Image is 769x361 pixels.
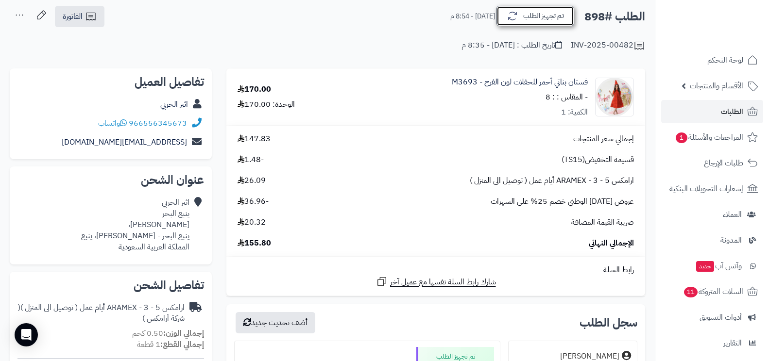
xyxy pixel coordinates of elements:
[452,77,588,88] a: فستان بناتي أحمر للحفلات لون الفرح - M3693
[390,277,496,288] span: شارك رابط السلة نفسها مع عميل آخر
[703,7,760,28] img: logo-2.png
[661,151,763,175] a: طلبات الإرجاع
[62,136,187,148] a: [EMAIL_ADDRESS][DOMAIN_NAME]
[160,339,204,350] strong: إجمالي القطع:
[496,6,574,26] button: تم تجهيز الطلب
[596,78,633,116] img: 1750176472-IMG_4780-90x90.jpeg
[63,11,83,22] span: الفاتورة
[376,276,496,288] a: شارك رابط السلة نفسها مع عميل آخر
[721,105,743,118] span: الطلبات
[661,331,763,355] a: التقارير
[238,154,264,165] span: -1.48
[723,208,742,221] span: العملاء
[561,107,588,118] div: الكمية: 1
[589,238,634,249] span: الإجمالي النهائي
[661,203,763,226] a: العملاء
[695,259,742,273] span: وآتس آب
[238,217,266,228] span: 20.32
[461,40,562,51] div: تاريخ الطلب : [DATE] - 8:35 م
[676,132,687,143] span: 1
[661,49,763,72] a: لوحة التحكم
[571,217,634,228] span: ضريبة القيمة المضافة
[661,100,763,123] a: الطلبات
[98,117,127,129] a: واتساب
[723,336,742,350] span: التقارير
[675,131,743,144] span: المراجعات والأسئلة
[720,233,742,247] span: المدونة
[17,76,204,88] h2: تفاصيل العميل
[491,196,634,207] span: عروض [DATE] الوطني خصم 25% على السهرات
[15,323,38,346] div: Open Intercom Messenger
[17,279,204,291] h2: تفاصيل الشحن
[683,285,743,298] span: السلات المتروكة
[562,154,634,165] span: قسيمة التخفيض(TS15)
[661,229,763,252] a: المدونة
[137,339,204,350] small: 1 قطعة
[584,7,645,27] h2: الطلب #898
[696,261,714,272] span: جديد
[55,6,104,27] a: الفاتورة
[17,174,204,186] h2: عنوان الشحن
[236,312,315,333] button: أضف تحديث جديد
[238,175,266,186] span: 26.09
[450,12,495,21] small: [DATE] - 8:54 م
[707,53,743,67] span: لوحة التحكم
[684,287,698,297] span: 11
[238,133,271,145] span: 147.83
[163,328,204,339] strong: إجمالي الوزن:
[132,328,204,339] small: 0.50 كجم
[661,126,763,149] a: المراجعات والأسئلة1
[571,40,645,51] div: INV-2025-00482
[704,156,743,170] span: طلبات الإرجاع
[690,79,743,93] span: الأقسام والمنتجات
[129,117,187,129] a: 966556345673
[81,197,189,252] div: اثير الحربي ينبع البحر [PERSON_NAME]، ينبع البحر - [PERSON_NAME]، ينبع المملكة العربية السعودية
[580,317,637,328] h3: سجل الطلب
[18,302,185,325] span: ( شركة أرامكس )
[546,91,588,103] small: - المقاس : : 8
[573,133,634,145] span: إجمالي سعر المنتجات
[669,182,743,196] span: إشعارات التحويلات البنكية
[238,84,271,95] div: 170.00
[238,238,271,249] span: 155.80
[700,311,742,324] span: أدوات التسويق
[238,196,269,207] span: -36.96
[230,264,641,276] div: رابط السلة
[661,177,763,200] a: إشعارات التحويلات البنكية
[238,99,295,110] div: الوحدة: 170.00
[17,302,185,325] div: ارامكس ARAMEX - 3 - 5 أيام عمل ( توصيل الى المنزل )
[661,306,763,329] a: أدوات التسويق
[661,254,763,278] a: وآتس آبجديد
[470,175,634,186] span: ارامكس ARAMEX - 3 - 5 أيام عمل ( توصيل الى المنزل )
[160,98,188,110] a: اثير الحربي
[661,280,763,303] a: السلات المتروكة11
